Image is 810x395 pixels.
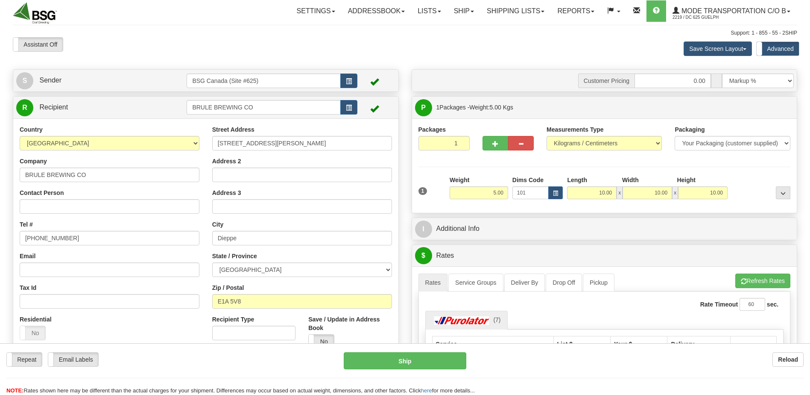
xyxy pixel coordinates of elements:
[578,74,635,88] span: Customer Pricing
[187,74,340,88] input: Sender Id
[415,247,432,264] span: $
[611,336,667,352] th: Your $
[212,157,241,165] label: Address 2
[448,274,503,292] a: Service Groups
[432,316,492,325] img: Purolator
[20,157,47,165] label: Company
[622,176,639,184] label: Width
[212,125,254,134] label: Street Address
[39,103,68,111] span: Recipient
[480,0,551,22] a: Shipping lists
[677,176,696,184] label: Height
[551,0,601,22] a: Reports
[411,0,447,22] a: Lists
[772,352,804,367] button: Reload
[418,125,446,134] label: Packages
[20,220,33,229] label: Tel #
[583,274,614,292] a: Pickup
[436,104,440,111] span: 1
[415,99,794,116] a: P 1Packages -Weight:5.00 Kgs
[617,186,623,199] span: x
[418,274,448,292] a: Rates
[512,176,544,184] label: Dims Code
[308,315,392,332] label: Save / Update in Address Book
[684,41,752,56] button: Save Screen Layout
[547,125,604,134] label: Measurements Type
[666,0,797,22] a: Mode Transportation c/o B 2219 / DC 625 Guelph
[735,274,790,288] button: Refresh Rates
[503,104,513,111] span: Kgs
[493,316,500,323] span: (7)
[20,326,45,340] label: No
[436,99,513,116] span: Packages -
[16,72,33,89] span: S
[20,315,52,324] label: Residential
[344,352,466,369] button: Ship
[187,100,340,115] input: Recipient Id
[450,176,469,184] label: Weight
[675,125,705,134] label: Packaging
[20,189,64,197] label: Contact Person
[418,187,427,195] span: 1
[16,99,168,116] a: R Recipient
[13,38,63,51] label: Assistant Off
[309,335,334,348] label: No
[20,283,36,292] label: Tax Id
[16,72,187,89] a: S Sender
[432,336,553,352] th: Service
[546,274,582,292] a: Drop Off
[757,42,799,56] label: Advanced
[415,99,432,116] span: P
[553,336,610,352] th: List $
[6,387,23,394] span: NOTE:
[667,336,731,352] th: Delivery
[778,356,798,363] b: Reload
[767,300,778,309] label: sec.
[790,154,809,241] iframe: chat widget
[212,283,244,292] label: Zip / Postal
[212,252,257,260] label: State / Province
[447,0,480,22] a: Ship
[212,136,392,150] input: Enter a location
[679,7,786,15] span: Mode Transportation c/o B
[421,387,432,394] a: here
[13,2,57,24] img: logo2219.jpg
[504,274,545,292] a: Deliver By
[469,104,513,111] span: Weight:
[7,353,42,366] label: Repeat
[567,176,587,184] label: Length
[48,353,98,366] label: Email Labels
[39,77,61,84] span: Sender
[415,220,794,238] a: IAdditional Info
[20,252,35,260] label: Email
[415,221,432,238] span: I
[20,125,43,134] label: Country
[16,99,33,116] span: R
[342,0,412,22] a: Addressbook
[212,189,241,197] label: Address 3
[700,300,738,309] label: Rate Timeout
[490,104,501,111] span: 5.00
[776,186,790,199] div: ...
[672,186,678,199] span: x
[673,13,737,22] span: 2219 / DC 625 Guelph
[290,0,342,22] a: Settings
[212,220,223,229] label: City
[212,315,254,324] label: Recipient Type
[415,247,794,265] a: $Rates
[13,29,797,37] div: Support: 1 - 855 - 55 - 2SHIP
